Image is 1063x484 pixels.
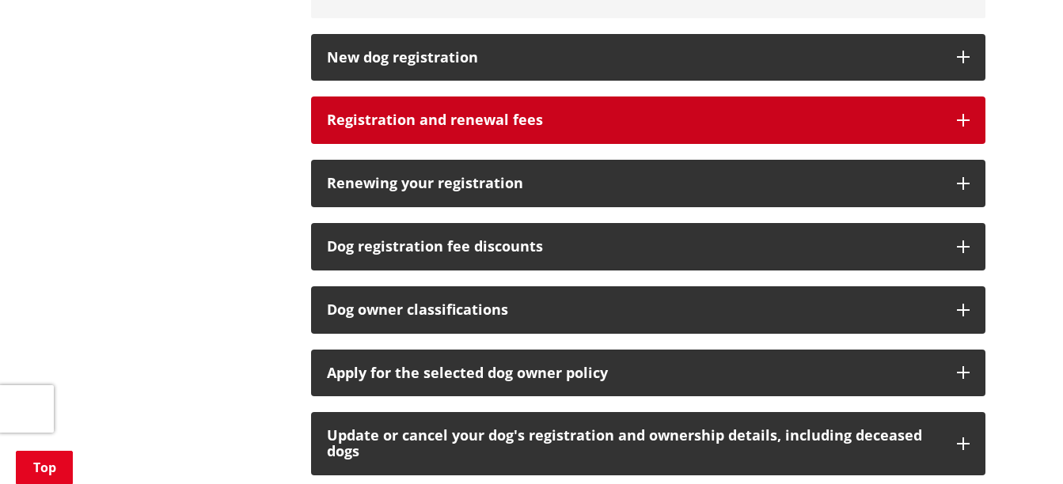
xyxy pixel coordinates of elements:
[327,112,941,128] h3: Registration and renewal fees
[311,223,985,270] button: Dog registration fee discounts
[327,428,941,459] h3: Update or cancel your dog's registration and ownership details, including deceased dogs
[327,239,941,255] h3: Dog registration fee discounts
[327,176,941,191] h3: Renewing your registration
[311,96,985,144] button: Registration and renewal fees
[327,365,941,381] div: Apply for the selected dog owner policy
[311,412,985,475] button: Update or cancel your dog's registration and ownership details, including deceased dogs
[311,350,985,397] button: Apply for the selected dog owner policy
[990,418,1047,475] iframe: Messenger Launcher
[311,286,985,334] button: Dog owner classifications
[311,160,985,207] button: Renewing your registration
[327,50,941,66] h3: New dog registration
[311,34,985,81] button: New dog registration
[327,302,941,318] h3: Dog owner classifications
[16,451,73,484] a: Top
